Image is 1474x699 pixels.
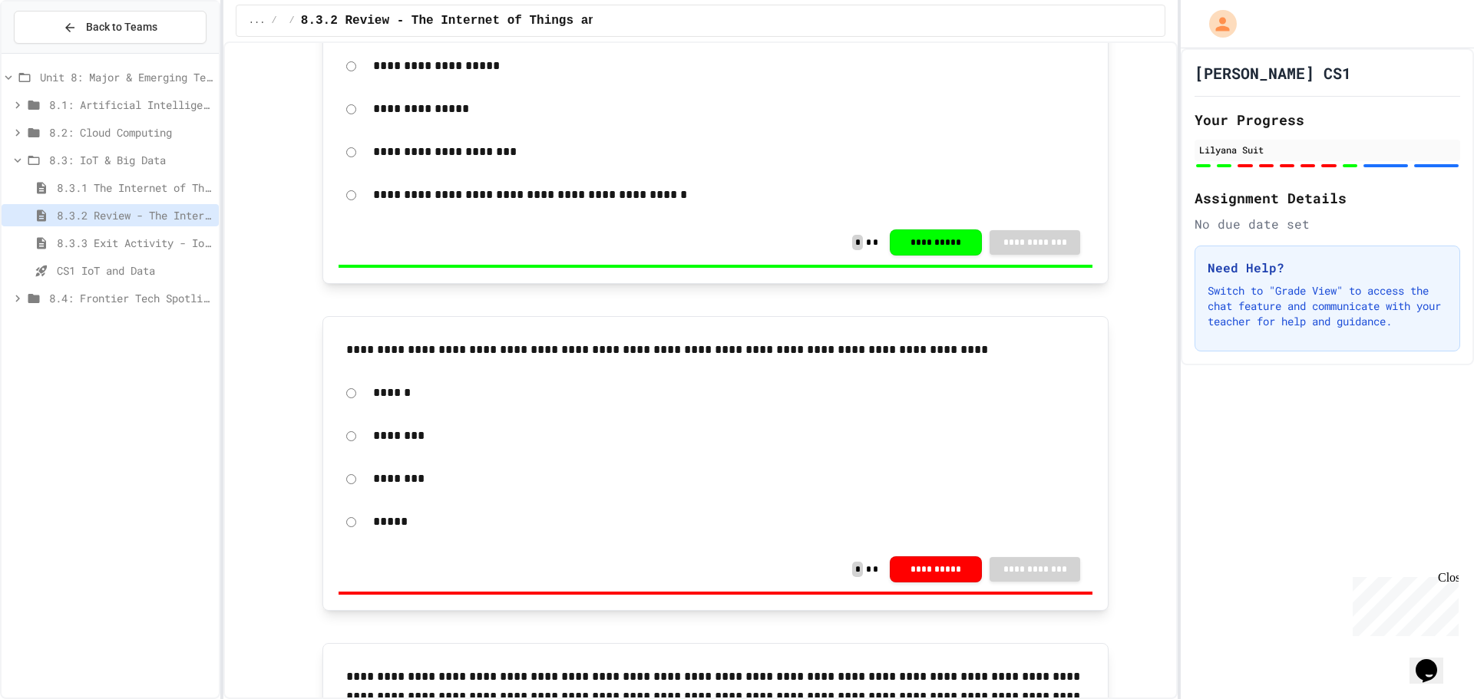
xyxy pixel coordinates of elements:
span: Unit 8: Major & Emerging Technologies [40,69,213,85]
span: 8.3.3 Exit Activity - IoT Data Detective Challenge [57,235,213,251]
button: Back to Teams [14,11,207,44]
span: Back to Teams [86,19,157,35]
div: Chat with us now!Close [6,6,106,97]
div: Lilyana Suit [1199,143,1456,157]
h1: [PERSON_NAME] CS1 [1195,62,1351,84]
div: My Account [1193,6,1241,41]
span: ... [249,15,266,27]
p: Switch to "Grade View" to access the chat feature and communicate with your teacher for help and ... [1208,283,1447,329]
span: / [289,15,295,27]
span: CS1 IoT and Data [57,262,213,279]
iframe: chat widget [1410,638,1459,684]
h2: Assignment Details [1195,187,1460,209]
iframe: chat widget [1347,571,1459,636]
div: No due date set [1195,215,1460,233]
h3: Need Help? [1208,259,1447,277]
span: / [271,15,276,27]
span: 8.4: Frontier Tech Spotlight [49,290,213,306]
span: 8.1: Artificial Intelligence Basics [49,97,213,113]
span: 8.3.1 The Internet of Things and Big Data: Our Connected Digital World [57,180,213,196]
span: 8.3: IoT & Big Data [49,152,213,168]
span: 8.3.2 Review - The Internet of Things and Big Data [57,207,213,223]
span: 8.2: Cloud Computing [49,124,213,140]
h2: Your Progress [1195,109,1460,130]
span: 8.3.2 Review - The Internet of Things and Big Data [301,12,669,30]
